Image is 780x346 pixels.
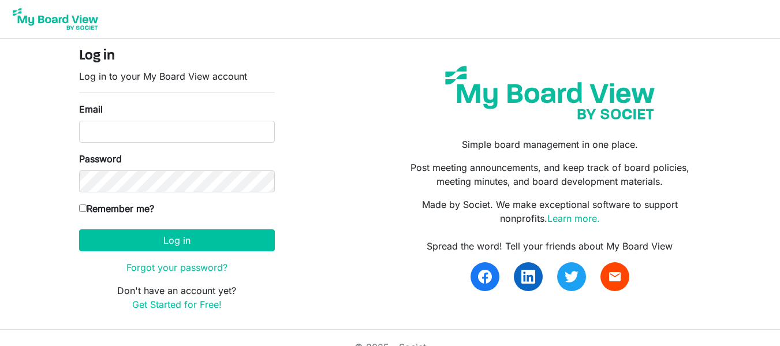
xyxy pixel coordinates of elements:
input: Remember me? [79,204,87,212]
span: email [608,270,622,284]
p: Don't have an account yet? [79,284,275,311]
label: Password [79,152,122,166]
h4: Log in [79,48,275,65]
a: Learn more. [547,213,600,224]
img: my-board-view-societ.svg [436,57,663,128]
p: Log in to your My Board View account [79,69,275,83]
img: My Board View Logo [9,5,102,34]
p: Post meeting announcements, and keep track of board policies, meeting minutes, and board developm... [398,161,701,188]
img: linkedin.svg [521,270,535,284]
label: Email [79,102,103,116]
p: Made by Societ. We make exceptional software to support nonprofits. [398,198,701,225]
a: email [600,262,629,291]
label: Remember me? [79,202,154,215]
p: Simple board management in one place. [398,137,701,151]
img: twitter.svg [565,270,579,284]
img: facebook.svg [478,270,492,284]
a: Get Started for Free! [132,299,222,310]
div: Spread the word! Tell your friends about My Board View [398,239,701,253]
button: Log in [79,229,275,251]
a: Forgot your password? [126,262,227,273]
